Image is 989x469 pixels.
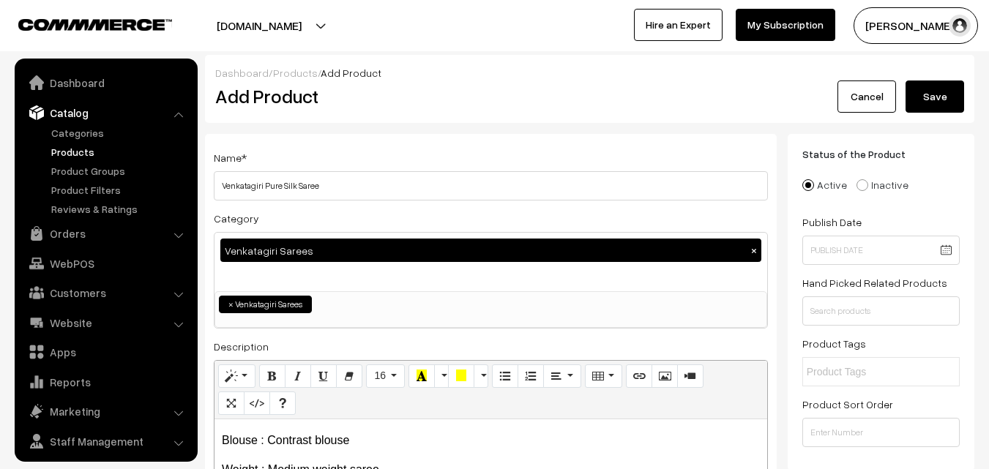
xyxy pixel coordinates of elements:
[215,85,772,108] h2: Add Product
[18,250,193,277] a: WebPOS
[492,364,518,388] button: Unordered list (CTRL+SHIFT+NUM7)
[677,364,704,388] button: Video
[310,364,337,388] button: Underline (CTRL+U)
[48,182,193,198] a: Product Filters
[214,211,259,226] label: Category
[854,7,978,44] button: [PERSON_NAME]
[18,220,193,247] a: Orders
[652,364,678,388] button: Picture
[18,428,193,454] a: Staff Management
[856,177,908,192] label: Inactive
[214,339,269,354] label: Description
[18,19,172,30] img: COMMMERCE
[626,364,652,388] button: Link (CTRL+K)
[48,125,193,140] a: Categories
[802,214,862,230] label: Publish Date
[949,15,971,37] img: user
[228,298,234,311] span: ×
[18,100,193,126] a: Catalog
[214,171,768,200] input: Name
[165,7,353,44] button: [DOMAIN_NAME]
[802,397,893,412] label: Product Sort Order
[18,398,193,424] a: Marketing
[634,9,723,41] a: Hire an Expert
[285,364,311,388] button: Italic (CTRL+I)
[807,364,935,380] input: Product Tags
[336,364,362,388] button: Remove Font Style (CTRL+\)
[474,364,488,388] button: More Color
[906,80,964,113] button: Save
[802,336,866,351] label: Product Tags
[214,150,247,165] label: Name
[736,9,835,41] a: My Subscription
[48,163,193,179] a: Product Groups
[585,364,622,388] button: Table
[802,275,947,290] label: Hand Picked Related Products
[18,339,193,365] a: Apps
[18,70,193,96] a: Dashboard
[259,364,285,388] button: Bold (CTRL+B)
[273,67,318,79] a: Products
[448,364,474,388] button: Background Color
[321,67,381,79] span: Add Product
[244,391,270,415] button: Code View
[18,279,193,306] a: Customers
[48,201,193,217] a: Reviews & Ratings
[802,418,960,447] input: Enter Number
[366,364,405,388] button: Font Size
[18,15,146,32] a: COMMMERCE
[802,177,847,192] label: Active
[215,67,269,79] a: Dashboard
[434,364,449,388] button: More Color
[408,364,435,388] button: Recent Color
[218,391,245,415] button: Full Screen
[374,369,386,381] span: 16
[269,391,296,415] button: Help
[518,364,544,388] button: Ordered list (CTRL+SHIFT+NUM8)
[18,369,193,395] a: Reports
[48,144,193,160] a: Products
[18,309,193,336] a: Website
[222,432,760,449] p: Blouse : Contrast blouse
[219,296,312,313] li: Venkatagiri Sarees
[220,239,761,262] div: Venkatagiri Sarees
[218,364,255,388] button: Style
[802,148,923,160] span: Status of the Product
[747,244,761,257] button: ×
[802,236,960,265] input: Publish Date
[543,364,581,388] button: Paragraph
[837,80,896,113] a: Cancel
[802,296,960,326] input: Search products
[215,65,964,80] div: / /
